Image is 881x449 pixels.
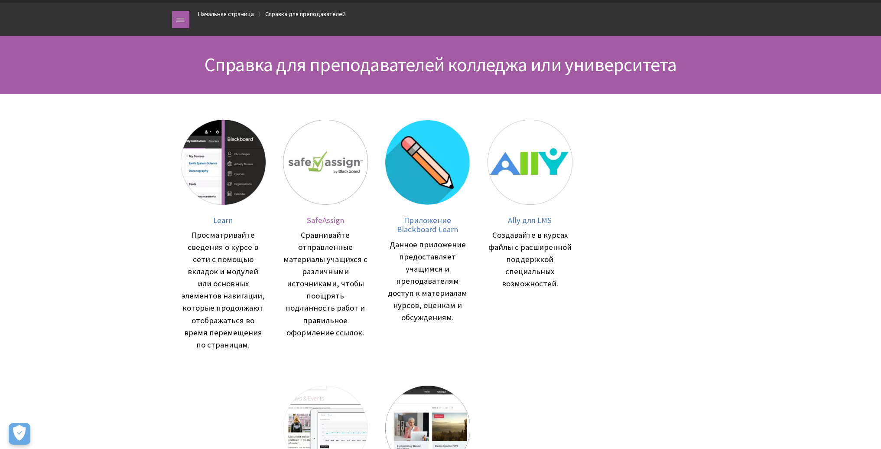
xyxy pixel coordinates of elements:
[508,215,552,225] span: Ally для LMS
[307,215,344,225] span: SafeAssign
[181,120,266,351] a: Learn Learn Просматривайте сведения о курсе в сети с помощью вкладок и модулей или основных элеме...
[213,215,233,225] span: Learn
[385,120,470,351] a: Приложение Blackboard Learn Приложение Blackboard Learn Данное приложение предоставляет учащимся ...
[488,120,572,351] a: Ally для LMS Ally для LMS Создавайте в курсах файлы с расширенной поддержкой специальных возможно...
[488,229,572,290] div: Создавайте в курсах файлы с расширенной поддержкой специальных возможностей.
[198,9,254,20] a: Начальная страница
[488,120,572,205] img: Ally для LMS
[181,229,266,351] div: Просматривайте сведения о курсе в сети с помощью вкладок и модулей или основных элементов навигац...
[205,52,676,76] span: Справка для преподавателей колледжа или университета
[181,120,266,205] img: Learn
[283,120,368,351] a: SafeAssign SafeAssign Сравнивайте отправленные материалы учащихся с различными источниками, чтобы...
[397,215,458,235] span: Приложение Blackboard Learn
[283,120,368,205] img: SafeAssign
[385,120,470,205] img: Приложение Blackboard Learn
[265,9,346,20] a: Справка для преподавателей
[385,239,470,324] div: Данное приложение предоставляет учащимся и преподавателям доступ к материалам курсов, оценкам и о...
[283,229,368,338] div: Сравнивайте отправленные материалы учащихся с различными источниками, чтобы поощрять подлинность ...
[9,423,30,445] button: Open Preferences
